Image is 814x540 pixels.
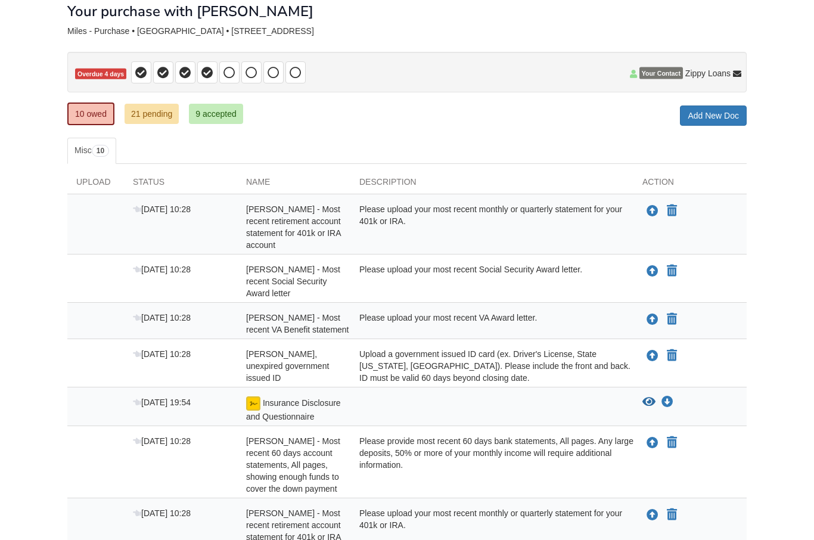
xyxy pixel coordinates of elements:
[246,313,349,334] span: [PERSON_NAME] - Most recent VA Benefit statement
[645,435,660,451] button: Upload Louise Miles - Most recent 60 days account statements, All pages, showing enough funds to ...
[133,508,191,518] span: [DATE] 10:28
[246,396,260,411] img: esign
[246,436,340,494] span: [PERSON_NAME] - Most recent 60 days account statements, All pages, showing enough funds to cover ...
[350,435,633,495] div: Please provide most recent 60 days bank statements, All pages. Any large deposits, 50% or more of...
[666,312,678,327] button: Declare George Miles - Most recent VA Benefit statement not applicable
[642,396,655,408] button: View Insurance Disclosure and Questionnaire
[350,312,633,336] div: Please upload your most recent VA Award letter.
[246,265,340,298] span: [PERSON_NAME] - Most recent Social Security Award letter
[75,69,126,80] span: Overdue 4 days
[268,370,430,428] div: [PERSON_NAME] has not e-signed yet. They must log in and e-sign here before the e-signing of this...
[350,176,633,194] div: Description
[645,348,660,364] button: Upload George Miles - Valid, unexpired government issued ID
[133,349,191,359] span: [DATE] 10:28
[645,507,660,523] button: Upload Louise Miles - Most recent retirement account statement for 401k or IRA account
[666,349,678,363] button: Declare George Miles - Valid, unexpired government issued ID not applicable
[92,145,109,157] span: 10
[645,312,660,327] button: Upload George Miles - Most recent VA Benefit statement
[67,176,124,194] div: Upload
[350,203,633,251] div: Please upload your most recent monthly or quarterly statement for your 401k or IRA.
[133,204,191,214] span: [DATE] 10:28
[246,349,329,383] span: [PERSON_NAME], unexpired government issued ID
[666,508,678,522] button: Declare Louise Miles - Most recent retirement account statement for 401k or IRA account not appli...
[685,67,731,79] span: Zippy Loans
[246,204,341,250] span: [PERSON_NAME] - Most recent retirement account statement for 401k or IRA account
[350,263,633,299] div: Please upload your most recent Social Security Award letter.
[666,436,678,450] button: Declare Louise Miles - Most recent 60 days account statements, All pages, showing enough funds to...
[661,398,673,407] a: Download Insurance Disclosure and Questionnaire
[189,104,243,124] a: 9 accepted
[124,176,237,194] div: Status
[645,263,660,279] button: Upload George Miles - Most recent Social Security Award letter
[67,103,114,125] a: 10 owed
[645,203,660,219] button: Upload George Miles - Most recent retirement account statement for 401k or IRA account
[666,264,678,278] button: Declare George Miles - Most recent Social Security Award letter not applicable
[125,104,179,124] a: 21 pending
[237,176,350,194] div: Name
[67,26,747,36] div: Miles - Purchase • [GEOGRAPHIC_DATA] • [STREET_ADDRESS]
[67,138,116,164] a: Misc
[666,204,678,218] button: Declare George Miles - Most recent retirement account statement for 401k or IRA account not appli...
[133,398,191,407] span: [DATE] 19:54
[639,67,683,79] span: Your Contact
[133,313,191,322] span: [DATE] 10:28
[133,436,191,446] span: [DATE] 10:28
[67,4,313,19] h1: Your purchase with [PERSON_NAME]
[268,350,430,370] h3: Waiting for [PERSON_NAME] to e-sign
[680,105,747,126] a: Add New Doc
[633,176,747,194] div: Action
[350,348,633,384] div: Upload a government issued ID card (ex. Driver's License, State [US_STATE], [GEOGRAPHIC_DATA]). P...
[133,265,191,274] span: [DATE] 10:28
